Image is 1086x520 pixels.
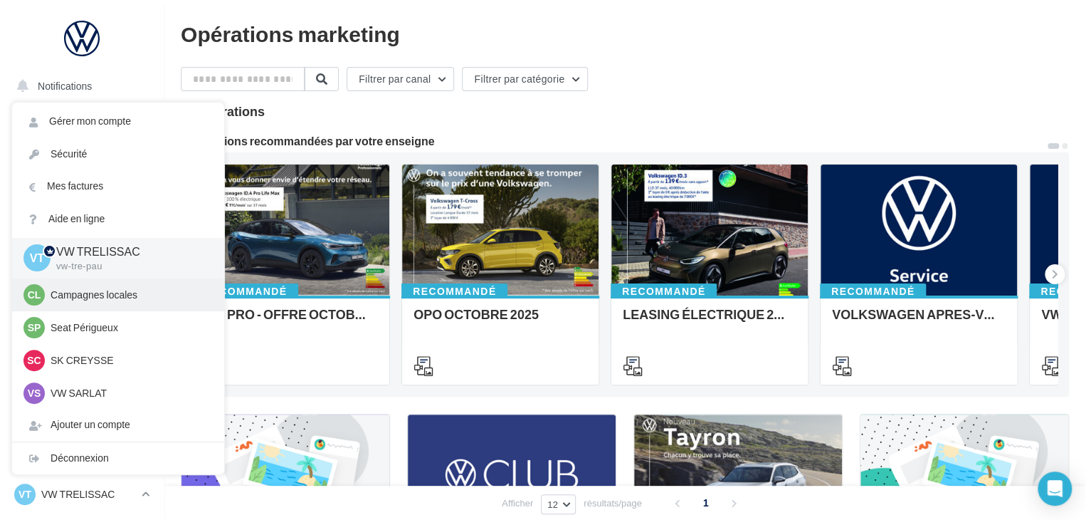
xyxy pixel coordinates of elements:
button: Filtrer par catégorie [462,67,588,91]
a: Campagnes [9,214,155,244]
button: Filtrer par canal [347,67,454,91]
div: Déconnexion [12,442,224,474]
span: VS [28,386,41,400]
div: LEASING ÉLECTRIQUE 2025 [623,307,796,336]
span: VT [19,487,31,501]
span: SP [28,321,41,335]
div: 6 opérations recommandées par votre enseigne [181,135,1046,147]
a: Contacts [9,249,155,279]
a: ASSETS PERSONNALISABLES [9,355,155,397]
span: SC [27,353,41,368]
span: Cl [28,288,41,302]
a: Sécurité [12,138,224,170]
span: Afficher [502,496,533,510]
a: Boîte de réception59 [9,142,155,172]
div: Recommandé [192,284,298,299]
button: 12 [541,494,576,514]
a: Calendrier [9,321,155,350]
a: Médiathèque [9,285,155,315]
div: Recommandé [820,284,926,299]
a: Visibilité en ligne [9,179,155,209]
p: Seat Périgueux [51,321,207,335]
div: Ajouter un compte [12,409,224,441]
a: VT VW TRELISSAC [11,481,152,508]
p: VW TRELISSAC [56,244,201,260]
a: Opérations [9,107,155,137]
p: Campagnes locales [51,288,207,302]
div: VW PRO - OFFRE OCTOBRE 25 [204,307,378,336]
div: Recommandé [611,284,717,299]
div: Opérations marketing [181,23,1069,44]
div: OPO OCTOBRE 2025 [413,307,587,336]
a: Aide en ligne [12,203,224,235]
p: VW TRELISSAC [41,487,136,501]
div: VOLKSWAGEN APRES-VENTE [832,307,1006,336]
div: opérations [199,105,265,118]
a: Gérer mon compte [12,105,224,137]
span: résultats/page [584,496,642,510]
div: Open Intercom Messenger [1038,472,1072,506]
span: 12 [547,499,558,510]
span: VT [30,250,44,266]
p: vw-tre-pau [56,260,201,273]
button: Notifications [9,71,149,101]
p: VW SARLAT [51,386,207,400]
span: Notifications [38,80,92,92]
a: Mes factures [12,170,224,202]
p: SK CREYSSE [51,353,207,368]
span: 1 [695,492,717,514]
div: Recommandé [401,284,507,299]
